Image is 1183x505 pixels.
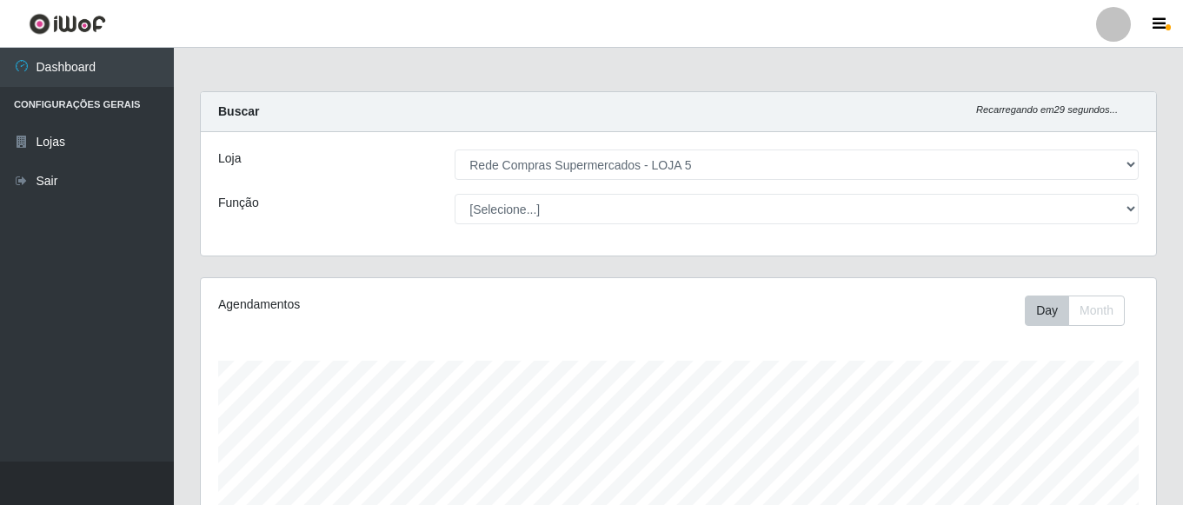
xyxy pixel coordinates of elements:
[1025,296,1069,326] button: Day
[218,194,259,212] label: Função
[1025,296,1125,326] div: First group
[1068,296,1125,326] button: Month
[218,104,259,118] strong: Buscar
[218,150,241,168] label: Loja
[1025,296,1139,326] div: Toolbar with button groups
[976,104,1118,115] i: Recarregando em 29 segundos...
[218,296,587,314] div: Agendamentos
[29,13,106,35] img: CoreUI Logo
